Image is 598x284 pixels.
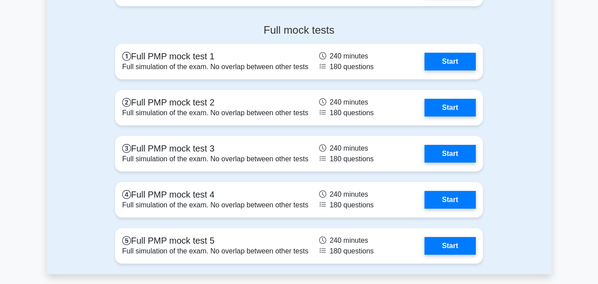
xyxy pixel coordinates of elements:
[424,99,476,117] a: Start
[424,53,476,70] a: Start
[424,237,476,255] a: Start
[424,145,476,163] a: Start
[115,24,483,37] h4: Full mock tests
[424,191,476,209] a: Start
